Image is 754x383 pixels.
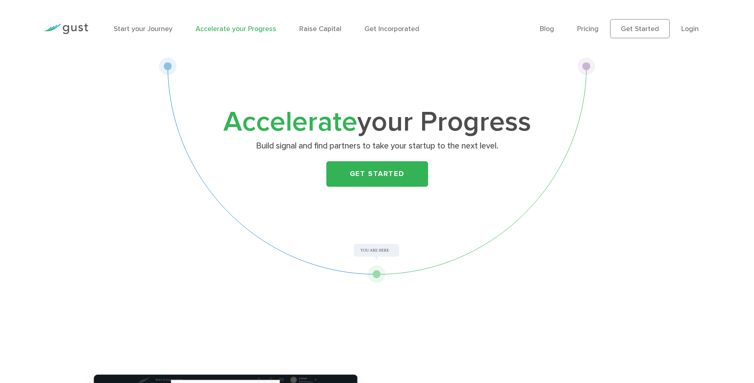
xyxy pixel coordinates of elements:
[196,25,276,33] a: Accelerate your Progress
[114,25,173,33] a: Start your Journey
[44,23,88,34] img: Gust Logo
[299,25,341,33] a: Raise Capital
[681,25,699,33] a: Login
[610,19,670,38] a: Get Started
[220,109,534,135] h1: your Progress
[326,161,428,187] a: Get Started
[364,25,419,33] a: Get Incorporated
[577,25,599,33] a: Pricing
[540,25,554,33] a: Blog
[223,105,357,139] span: Accelerate
[223,141,531,152] p: Build signal and find partners to take your startup to the next level.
